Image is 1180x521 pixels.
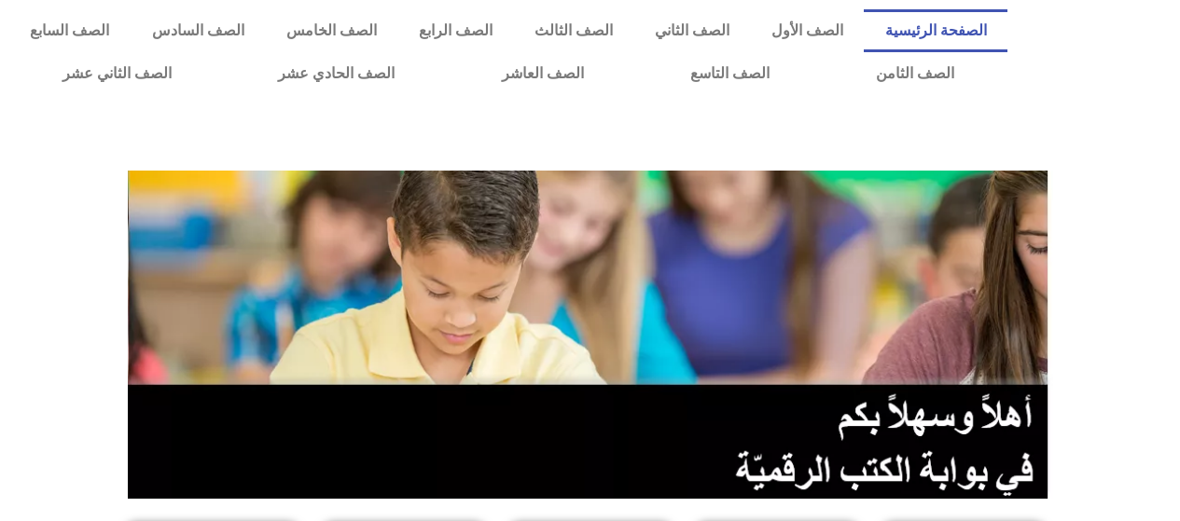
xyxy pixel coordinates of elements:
a: الصف الثاني [633,9,750,52]
a: الصف الأول [750,9,864,52]
a: الصف الثاني عشر [9,52,225,95]
a: الصف الخامس [265,9,397,52]
a: الصف التاسع [637,52,823,95]
a: الصف الرابع [397,9,513,52]
a: الصف الثامن [823,52,1007,95]
a: الصفحة الرئيسية [864,9,1007,52]
a: الصف السابع [9,9,131,52]
a: الصف الحادي عشر [225,52,448,95]
a: الصف الثالث [513,9,633,52]
a: الصف العاشر [449,52,637,95]
a: الصف السادس [131,9,265,52]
